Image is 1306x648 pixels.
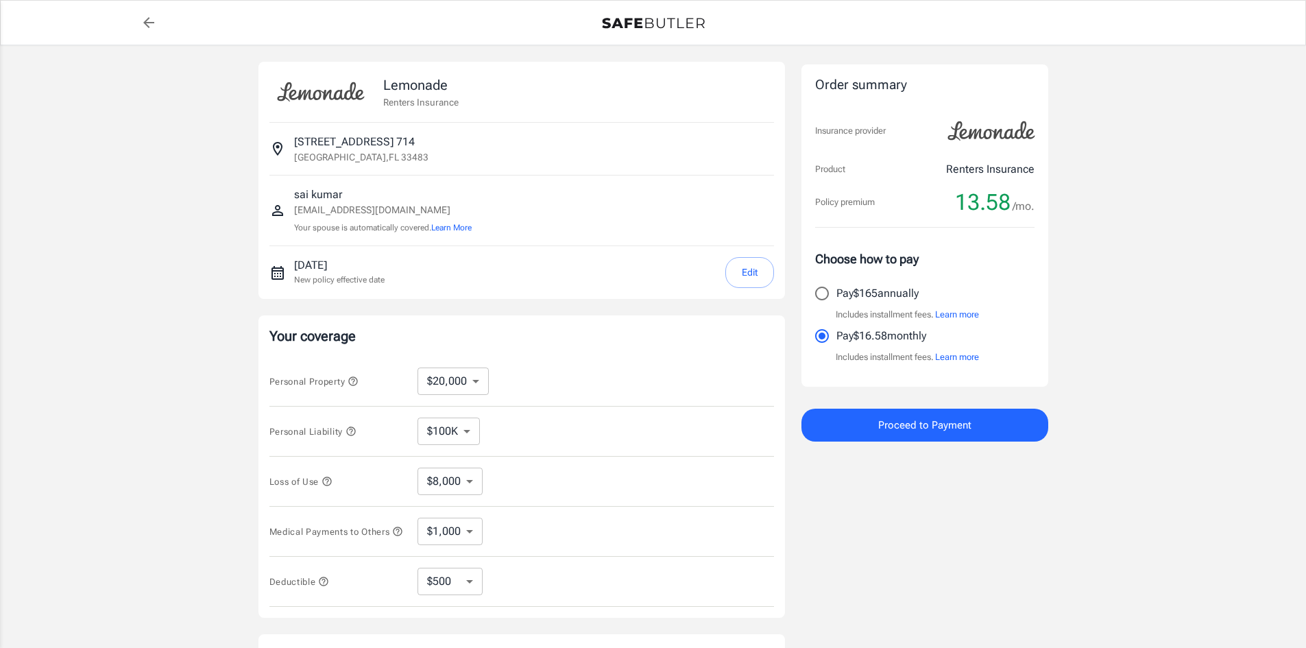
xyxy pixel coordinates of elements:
img: Lemonade [269,73,372,111]
p: [GEOGRAPHIC_DATA] , FL 33483 [294,150,428,164]
p: Choose how to pay [815,250,1035,268]
p: New policy effective date [294,274,385,286]
button: Deductible [269,573,330,590]
p: Includes installment fees. [836,308,979,322]
svg: Insured address [269,141,286,157]
p: Renters Insurance [946,161,1035,178]
button: Proceed to Payment [801,409,1048,442]
p: sai kumar [294,187,472,203]
img: Back to quotes [602,18,705,29]
span: Medical Payments to Others [269,527,404,537]
span: Loss of Use [269,477,332,487]
span: /mo. [1013,197,1035,216]
button: Personal Property [269,373,359,389]
p: Includes installment fees. [836,350,979,364]
button: Learn more [935,350,979,364]
svg: New policy start date [269,265,286,281]
p: [STREET_ADDRESS] 714 [294,134,415,150]
button: Loss of Use [269,473,332,490]
p: Insurance provider [815,124,886,138]
p: Pay $16.58 monthly [836,328,926,344]
span: Personal Liability [269,427,356,437]
span: Proceed to Payment [878,416,971,434]
span: Personal Property [269,376,359,387]
p: [DATE] [294,257,385,274]
p: Policy premium [815,195,875,209]
div: Order summary [815,75,1035,95]
p: Lemonade [383,75,459,95]
button: Learn more [935,308,979,322]
button: Learn More [431,221,472,234]
p: Your coverage [269,326,774,346]
span: 13.58 [955,189,1011,216]
p: Product [815,163,845,176]
p: [EMAIL_ADDRESS][DOMAIN_NAME] [294,203,472,217]
p: Renters Insurance [383,95,459,109]
p: Your spouse is automatically covered. [294,221,472,235]
span: Deductible [269,577,330,587]
a: back to quotes [135,9,162,36]
button: Edit [725,257,774,288]
svg: Insured person [269,202,286,219]
button: Medical Payments to Others [269,523,404,540]
img: Lemonade [940,112,1043,150]
button: Personal Liability [269,423,356,440]
p: Pay $165 annually [836,285,919,302]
